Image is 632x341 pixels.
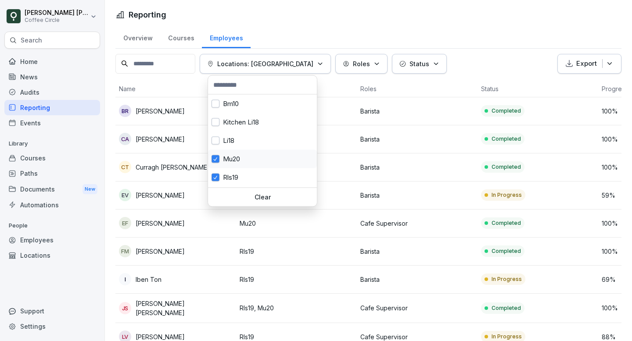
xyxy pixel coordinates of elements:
div: Rls19 [208,168,317,187]
p: Export [576,59,597,69]
div: Li18 [208,131,317,150]
p: Clear [212,193,313,201]
p: Roles [353,59,370,68]
div: Mu20 [208,150,317,168]
div: Bm10 [208,95,317,113]
p: Locations: [GEOGRAPHIC_DATA] [217,59,313,68]
div: Kitchen Li18 [208,113,317,131]
div: Tor49 [208,187,317,205]
p: Status [409,59,429,68]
